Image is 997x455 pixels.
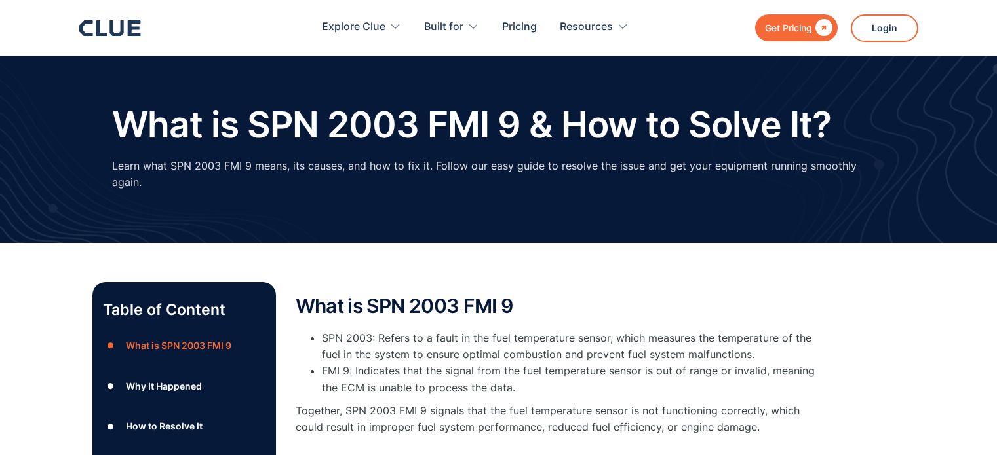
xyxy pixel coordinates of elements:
[424,7,479,48] div: Built for
[103,376,119,396] div: ●
[560,7,629,48] div: Resources
[103,336,265,355] a: ●What is SPN 2003 FMI 9
[112,158,886,191] p: Learn what SPN 2003 FMI 9 means, its causes, and how to fix it. Follow our easy guide to resolve ...
[560,7,613,48] div: Resources
[103,336,119,355] div: ●
[424,7,463,48] div: Built for
[502,7,537,48] a: Pricing
[296,403,820,435] p: Together, SPN 2003 FMI 9 signals that the fuel temperature sensor is not functioning correctly, w...
[322,7,401,48] div: Explore Clue
[322,7,385,48] div: Explore Clue
[755,14,838,41] a: Get Pricing
[126,418,203,434] div: How to Resolve It
[765,20,812,36] div: Get Pricing
[126,378,202,394] div: Why It Happened
[812,20,832,36] div: 
[126,337,231,354] div: What is SPN 2003 FMI 9
[103,299,265,320] p: Table of Content
[112,105,832,145] h1: What is SPN 2003 FMI 9 & How to Solve It?
[103,376,265,396] a: ●Why It Happened
[851,14,918,42] a: Login
[103,416,265,436] a: ●How to Resolve It
[322,330,820,363] li: SPN 2003: Refers to a fault in the fuel temperature sensor, which measures the temperature of the...
[296,295,820,317] h2: What is SPN 2003 FMI 9
[103,416,119,436] div: ●
[322,363,820,395] li: FMI 9: Indicates that the signal from the fuel temperature sensor is out of range or invalid, mea...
